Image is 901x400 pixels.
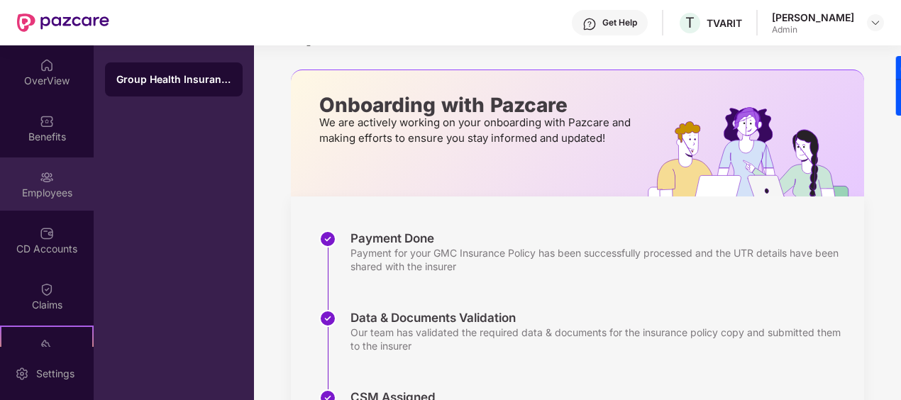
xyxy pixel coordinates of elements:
[40,170,54,184] img: svg+xml;base64,PHN2ZyBpZD0iRW1wbG95ZWVzIiB4bWxucz0iaHR0cDovL3d3dy53My5vcmcvMjAwMC9zdmciIHdpZHRoPS...
[40,338,54,352] img: svg+xml;base64,PHN2ZyB4bWxucz0iaHR0cDovL3d3dy53My5vcmcvMjAwMC9zdmciIHdpZHRoPSIyMSIgaGVpZ2h0PSIyMC...
[116,72,231,87] div: Group Health Insurance
[772,24,854,35] div: Admin
[17,13,109,32] img: New Pazcare Logo
[350,246,850,273] div: Payment for your GMC Insurance Policy has been successfully processed and the UTR details have be...
[350,230,850,246] div: Payment Done
[40,226,54,240] img: svg+xml;base64,PHN2ZyBpZD0iQ0RfQWNjb3VudHMiIGRhdGEtbmFtZT0iQ0QgQWNjb3VudHMiIHhtbG5zPSJodHRwOi8vd3...
[870,17,881,28] img: svg+xml;base64,PHN2ZyBpZD0iRHJvcGRvd24tMzJ4MzIiIHhtbG5zPSJodHRwOi8vd3d3LnczLm9yZy8yMDAwL3N2ZyIgd2...
[319,230,336,248] img: svg+xml;base64,PHN2ZyBpZD0iU3RlcC1Eb25lLTMyeDMyIiB4bWxucz0iaHR0cDovL3d3dy53My5vcmcvMjAwMC9zdmciIH...
[582,17,597,31] img: svg+xml;base64,PHN2ZyBpZD0iSGVscC0zMngzMiIgeG1sbnM9Imh0dHA6Ly93d3cudzMub3JnLzIwMDAvc3ZnIiB3aWR0aD...
[40,58,54,72] img: svg+xml;base64,PHN2ZyBpZD0iSG9tZSIgeG1sbnM9Imh0dHA6Ly93d3cudzMub3JnLzIwMDAvc3ZnIiB3aWR0aD0iMjAiIG...
[40,282,54,296] img: svg+xml;base64,PHN2ZyBpZD0iQ2xhaW0iIHhtbG5zPSJodHRwOi8vd3d3LnczLm9yZy8yMDAwL3N2ZyIgd2lkdGg9IjIwIi...
[648,107,864,196] img: hrOnboarding
[772,11,854,24] div: [PERSON_NAME]
[319,99,635,111] p: Onboarding with Pazcare
[319,115,635,146] p: We are actively working on your onboarding with Pazcare and making efforts to ensure you stay inf...
[602,17,637,28] div: Get Help
[40,114,54,128] img: svg+xml;base64,PHN2ZyBpZD0iQmVuZWZpdHMiIHhtbG5zPSJodHRwOi8vd3d3LnczLm9yZy8yMDAwL3N2ZyIgd2lkdGg9Ij...
[15,367,29,381] img: svg+xml;base64,PHN2ZyBpZD0iU2V0dGluZy0yMHgyMCIgeG1sbnM9Imh0dHA6Ly93d3cudzMub3JnLzIwMDAvc3ZnIiB3aW...
[32,367,79,381] div: Settings
[350,326,850,352] div: Our team has validated the required data & documents for the insurance policy copy and submitted ...
[319,310,336,327] img: svg+xml;base64,PHN2ZyBpZD0iU3RlcC1Eb25lLTMyeDMyIiB4bWxucz0iaHR0cDovL3d3dy53My5vcmcvMjAwMC9zdmciIH...
[350,310,850,326] div: Data & Documents Validation
[685,14,695,31] span: T
[707,16,742,30] div: TVARIT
